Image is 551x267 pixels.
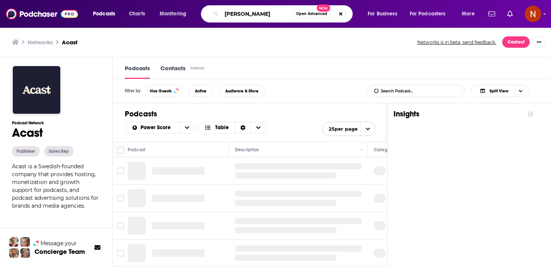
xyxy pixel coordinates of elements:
[141,125,173,130] span: Power Score
[322,122,375,136] button: open menu
[154,8,196,20] button: open menu
[179,122,195,133] button: open menu
[12,121,100,125] h3: Podcast Network
[235,145,259,154] div: Description
[317,5,330,12] span: New
[20,237,30,247] img: Jules Profile
[405,8,457,20] button: open menu
[125,65,150,79] a: Podcasts
[357,146,366,155] button: Column Actions
[12,146,40,157] button: Publisher
[533,36,545,48] button: Show More Button
[189,85,213,97] button: Active
[129,9,145,19] span: Charts
[12,125,100,140] h1: Acast
[34,248,85,255] h3: Concierge Team
[128,145,145,154] div: Podcast
[410,9,446,19] span: For Podcasters
[93,9,115,19] span: Podcasts
[124,8,150,20] a: Charts
[525,6,541,22] button: Show profile menu
[471,85,539,97] h2: Choose View
[12,163,99,209] span: Acast is a Swedish-founded company that provides hosting, monetization and growth support for pod...
[150,89,172,93] span: Has Guests
[368,9,397,19] span: For Business
[88,8,125,20] button: open menu
[195,89,207,93] span: Active
[208,5,360,23] div: Search podcasts, credits, & more...
[471,85,529,97] button: Choose View
[374,145,397,154] div: Categories
[125,122,195,134] h2: Choose List sort
[160,65,205,79] a: ContactsInternal
[117,195,124,202] span: Toggle select row
[40,240,77,247] span: Message your
[225,89,259,93] span: Audience & More
[490,89,508,93] span: Split View
[362,8,407,20] button: open menu
[147,85,183,97] button: Has Guests
[502,36,530,48] a: Contact
[6,7,78,21] img: Podchaser - Follow, Share and Rate Podcasts
[457,8,484,20] button: open menu
[20,248,30,258] img: Barbara Profile
[190,66,204,71] div: Internal
[394,109,521,119] h1: Insights
[525,6,541,22] span: Logged in as AdelNBM
[125,88,141,94] h3: Filter by
[9,237,19,247] img: Sydney Profile
[415,39,499,45] button: Networks is in beta, send feedback.
[44,146,73,157] button: Sales Rep
[117,167,124,174] span: Toggle select row
[125,109,375,119] h1: Podcasts
[9,248,19,258] img: Jon Profile
[12,65,61,115] img: Acast logo
[504,8,516,20] a: Show notifications dropdown
[62,39,78,46] a: Acast
[215,125,229,130] span: Table
[222,8,293,20] input: Search podcasts, credits, & more...
[28,39,53,46] a: Networks
[293,9,331,18] button: Open AdvancedNew
[117,222,124,229] span: Toggle select row
[117,250,124,256] span: Toggle select row
[160,9,186,19] span: Monitoring
[525,6,541,22] img: User Profile
[125,125,179,130] button: open menu
[198,122,267,134] button: Choose View
[235,122,250,133] div: Sort Direction
[462,9,475,19] span: More
[219,85,265,97] button: Audience & More
[296,12,327,16] span: Open Advanced
[485,8,498,20] a: Show notifications dropdown
[323,123,358,135] span: 25 per page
